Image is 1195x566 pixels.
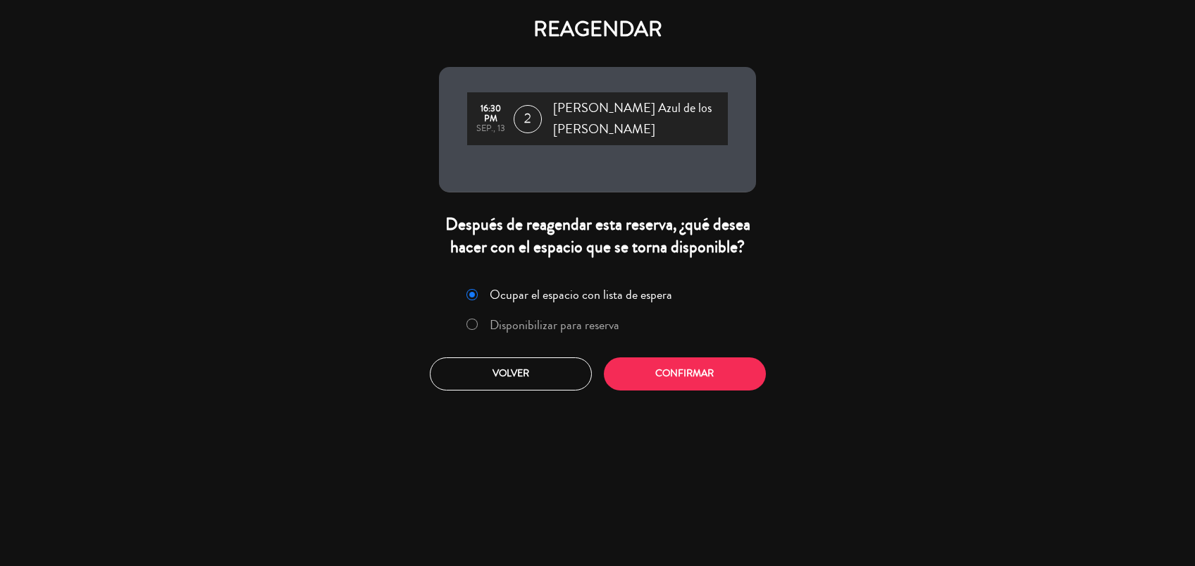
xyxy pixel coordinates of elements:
label: Ocupar el espacio con lista de espera [490,288,672,301]
div: 16:30 PM [474,104,507,124]
label: Disponibilizar para reserva [490,319,619,331]
button: Volver [430,357,592,390]
span: [PERSON_NAME] Azul de los [PERSON_NAME] [553,98,728,140]
span: 2 [514,105,542,133]
button: Confirmar [604,357,766,390]
div: sep., 13 [474,124,507,134]
h4: REAGENDAR [439,17,756,42]
div: Después de reagendar esta reserva, ¿qué desea hacer con el espacio que se torna disponible? [439,214,756,257]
